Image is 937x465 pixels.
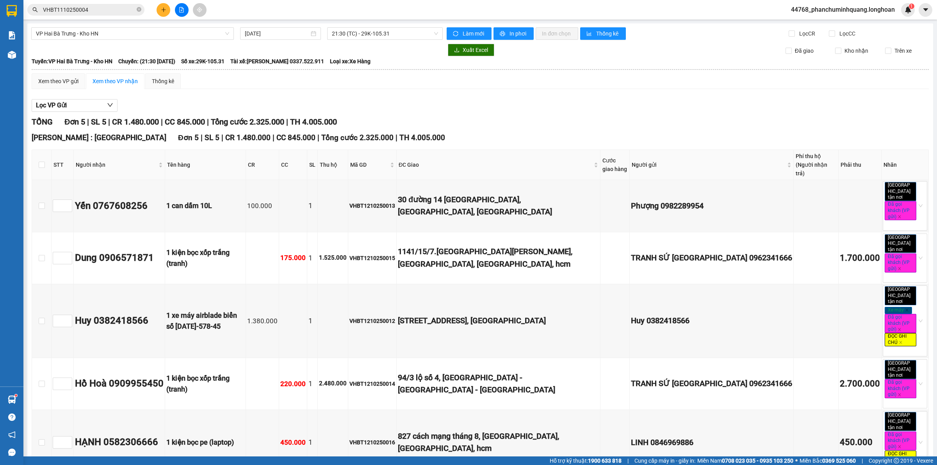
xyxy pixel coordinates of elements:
[822,458,856,464] strong: 0369 525 060
[453,31,460,37] span: sync
[93,77,138,86] div: Xem theo VP nhận
[349,317,395,325] div: VHBT1210250012
[349,201,395,210] div: VHBT1210250013
[318,150,348,180] th: Thu hộ
[166,310,244,332] div: 1 xe máy airblade biển số [DATE]-578-45
[894,458,899,463] span: copyright
[399,133,445,142] span: TH 4.005.000
[398,194,599,218] div: 30 đường 14 [GEOGRAPHIC_DATA], [GEOGRAPHIC_DATA], [GEOGRAPHIC_DATA]
[634,456,695,465] span: Cung cấp máy in - giấy in:
[308,437,316,448] div: 1
[319,379,347,388] div: 2.480.000
[836,29,857,38] span: Lọc CC
[580,27,626,40] button: bar-chartThống kê
[38,77,78,86] div: Xem theo VP gửi
[15,394,17,397] sup: 1
[193,3,207,17] button: aim
[796,29,816,38] span: Lọc CR
[161,7,166,12] span: plus
[463,46,488,54] span: Xuất Excel
[904,196,908,200] span: close
[885,201,916,220] span: Đã gọi khách (VP gửi)
[596,29,620,38] span: Thống kê
[112,117,159,126] span: CR 1.480.000
[349,379,395,388] div: VHBT1210250014
[885,451,916,463] span: ĐỌC GHI CHÚ
[32,58,112,64] b: Tuyến: VP Hai Bà Trưng - Kho HN
[107,102,113,108] span: down
[891,46,915,55] span: Trên xe
[794,150,839,180] th: Phí thu hộ (Người nhận trả)
[166,247,244,269] div: 1 kiện bọc xốp trắng (tranh)
[75,199,164,214] div: Yến 0767608256
[246,150,279,180] th: CR
[8,413,16,421] span: question-circle
[839,150,882,180] th: Phải thu
[898,267,901,271] span: close
[7,5,17,17] img: logo-vxr
[632,160,786,169] span: Người gửi
[905,6,912,13] img: icon-new-feature
[885,307,912,314] span: Xe máy
[898,328,901,331] span: close
[211,117,284,126] span: Tổng cước 2.325.000
[600,150,630,180] th: Cước giao hàng
[8,31,16,39] img: solution-icon
[795,459,798,462] span: ⚪️
[588,458,622,464] strong: 1900 633 818
[290,117,337,126] span: TH 4.005.000
[885,314,916,333] span: Đã gọi khách (VP gửi)
[922,6,929,13] span: caret-down
[87,117,89,126] span: |
[8,396,16,404] img: warehouse-icon
[8,449,16,456] span: message
[631,252,792,264] div: TRANH SỨ [GEOGRAPHIC_DATA] 0962341666
[722,458,793,464] strong: 0708 023 035 - 0935 103 250
[399,160,592,169] span: ĐC Giao
[75,376,164,391] div: Hồ Hoà 0909955450
[179,7,184,12] span: file-add
[36,28,229,39] span: VP Hai Bà Trưng - Kho HN
[398,372,599,396] div: 94/3 lộ số 4, [GEOGRAPHIC_DATA] - [GEOGRAPHIC_DATA] - [GEOGRAPHIC_DATA]
[509,29,527,38] span: In phơi
[398,246,599,270] div: 1141/15/7.[GEOGRAPHIC_DATA][PERSON_NAME], [GEOGRAPHIC_DATA], [GEOGRAPHIC_DATA], hcm
[840,377,880,391] div: 2.700.000
[885,234,916,253] span: [GEOGRAPHIC_DATA] tận nơi
[840,436,880,449] div: 450.000
[178,133,199,142] span: Đơn 5
[166,373,244,395] div: 1 kiện bọc xốp trắng (tranh)
[348,284,397,358] td: VHBT1210250012
[627,456,629,465] span: |
[447,27,492,40] button: syncLàm mới
[165,117,205,126] span: CC 845.000
[500,31,506,37] span: printer
[280,437,306,448] div: 450.000
[64,117,85,126] span: Đơn 5
[181,57,224,66] span: Số xe: 29K-105.31
[898,445,901,449] span: close
[245,29,309,38] input: 12/10/2025
[841,46,871,55] span: Kho nhận
[697,456,793,465] span: Miền Nam
[919,3,932,17] button: caret-down
[885,333,916,346] span: ĐỌC GHI CHÚ
[904,299,908,303] span: close
[32,133,166,142] span: [PERSON_NAME] : [GEOGRAPHIC_DATA]
[536,27,578,40] button: In đơn chọn
[8,51,16,59] img: warehouse-icon
[280,379,306,389] div: 220.000
[454,47,460,53] span: download
[108,117,110,126] span: |
[280,253,306,263] div: 175.000
[904,373,908,377] span: close
[330,57,371,66] span: Loại xe: Xe Hàng
[898,215,901,219] span: close
[221,133,223,142] span: |
[225,133,271,142] span: CR 1.480.000
[161,117,163,126] span: |
[36,100,67,110] span: Lọc VP Gửi
[247,316,278,326] div: 1.380.000
[885,286,916,305] span: [GEOGRAPHIC_DATA] tận nơi
[463,29,485,38] span: Làm mới
[307,150,318,180] th: SL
